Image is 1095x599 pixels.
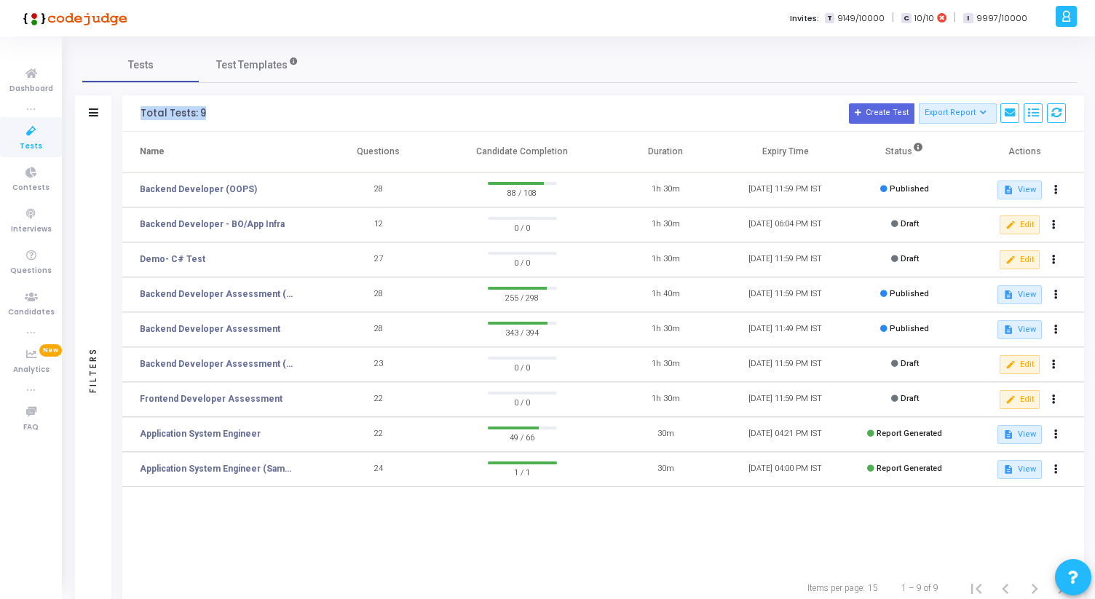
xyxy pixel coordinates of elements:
[12,182,50,194] span: Contests
[319,172,438,207] td: 28
[725,132,845,172] th: Expiry Time
[122,132,319,172] th: Name
[606,172,725,207] td: 1h 30m
[1005,394,1016,405] mat-icon: edit
[23,421,39,434] span: FAQ
[849,103,914,124] button: Create Test
[997,460,1042,479] button: View
[606,452,725,487] td: 30m
[488,394,557,409] span: 0 / 0
[606,347,725,382] td: 1h 30m
[488,255,557,269] span: 0 / 0
[1000,390,1040,409] button: Edit
[319,452,438,487] td: 24
[725,207,845,242] td: [DATE] 06:04 PM IST
[606,277,725,312] td: 1h 40m
[606,242,725,277] td: 1h 30m
[790,12,819,25] label: Invites:
[606,312,725,347] td: 1h 30m
[1000,215,1040,234] button: Edit
[725,382,845,417] td: [DATE] 11:59 PM IST
[488,220,557,234] span: 0 / 0
[1003,185,1013,195] mat-icon: description
[140,183,257,196] a: Backend Developer (OOPS)
[319,242,438,277] td: 27
[997,425,1042,444] button: View
[438,132,606,172] th: Candidate Completion
[954,10,956,25] span: |
[319,382,438,417] td: 22
[140,218,285,231] a: Backend Developer - BO/App Infra
[18,4,127,33] img: logo
[890,289,929,298] span: Published
[8,306,55,319] span: Candidates
[845,132,965,172] th: Status
[725,347,845,382] td: [DATE] 11:59 PM IST
[140,462,296,475] a: Application System Engineer (Sample Test)
[877,429,942,438] span: Report Generated
[87,290,100,450] div: Filters
[319,417,438,452] td: 22
[837,12,885,25] span: 9149/10000
[890,324,929,333] span: Published
[488,464,557,479] span: 1 / 1
[140,392,282,405] a: Frontend Developer Assessment
[1005,255,1016,265] mat-icon: edit
[20,140,42,153] span: Tests
[965,132,1084,172] th: Actions
[11,223,52,236] span: Interviews
[606,417,725,452] td: 30m
[319,132,438,172] th: Questions
[901,254,919,263] span: Draft
[128,57,154,73] span: Tests
[140,253,205,266] a: Demo- C# Test
[1003,325,1013,335] mat-icon: description
[1005,360,1016,370] mat-icon: edit
[1003,429,1013,440] mat-icon: description
[901,394,919,403] span: Draft
[606,382,725,417] td: 1h 30m
[963,13,973,24] span: I
[1005,220,1016,230] mat-icon: edit
[488,290,557,304] span: 255 / 298
[725,452,845,487] td: [DATE] 04:00 PM IST
[807,582,865,595] div: Items per page:
[319,347,438,382] td: 23
[216,57,288,73] span: Test Templates
[976,12,1027,25] span: 9997/10000
[825,13,834,24] span: T
[725,172,845,207] td: [DATE] 11:59 PM IST
[606,132,725,172] th: Duration
[140,322,280,336] a: Backend Developer Assessment
[997,320,1042,339] button: View
[606,207,725,242] td: 1h 30m
[141,108,206,119] div: Total Tests: 9
[997,181,1042,199] button: View
[725,277,845,312] td: [DATE] 11:59 PM IST
[901,13,911,24] span: C
[9,83,53,95] span: Dashboard
[877,464,942,473] span: Report Generated
[997,285,1042,304] button: View
[319,312,438,347] td: 28
[725,417,845,452] td: [DATE] 04:21 PM IST
[488,360,557,374] span: 0 / 0
[892,10,894,25] span: |
[1000,250,1040,269] button: Edit
[1000,355,1040,374] button: Edit
[725,312,845,347] td: [DATE] 11:49 PM IST
[1003,290,1013,300] mat-icon: description
[488,429,557,444] span: 49 / 66
[319,207,438,242] td: 12
[10,265,52,277] span: Questions
[901,219,919,229] span: Draft
[919,103,997,124] button: Export Report
[890,184,929,194] span: Published
[1003,464,1013,475] mat-icon: description
[140,357,296,370] a: Backend Developer Assessment (C# & .Net)
[914,12,934,25] span: 10/10
[901,582,938,595] div: 1 – 9 of 9
[488,325,557,339] span: 343 / 394
[39,344,62,357] span: New
[140,287,296,301] a: Backend Developer Assessment (C# & .Net)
